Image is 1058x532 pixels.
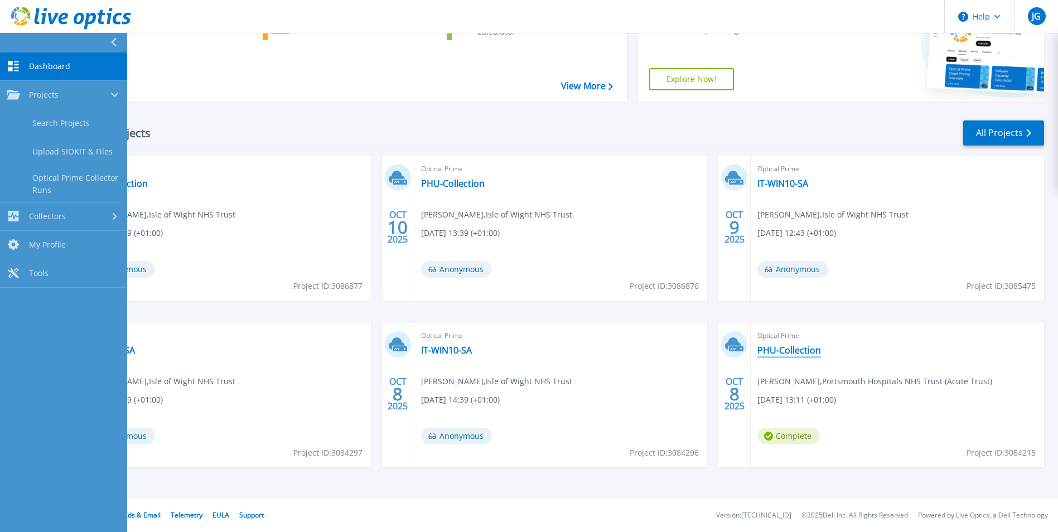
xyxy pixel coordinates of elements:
[757,261,828,278] span: Anonymous
[757,375,992,388] span: [PERSON_NAME] , Portsmouth Hospitals NHS Trust (Acute Trust)
[421,394,500,406] span: [DATE] 14:39 (+01:00)
[421,209,572,221] span: [PERSON_NAME] , Isle of Wight NHS Trust
[724,374,745,414] div: OCT 2025
[239,510,264,520] a: Support
[967,280,1036,292] span: Project ID: 3085475
[421,227,500,239] span: [DATE] 13:39 (+01:00)
[387,207,408,248] div: OCT 2025
[421,345,472,356] a: IT-WIN10-SA
[123,510,161,520] a: Ads & Email
[757,345,821,356] a: PHU-Collection
[730,223,740,232] span: 9
[630,280,699,292] span: Project ID: 3086876
[649,68,734,90] a: Explore Now!
[388,223,408,232] span: 10
[757,394,836,406] span: [DATE] 13:11 (+01:00)
[918,512,1048,519] li: Powered by Live Optics, a Dell Technology
[212,510,229,520] a: EULA
[963,120,1044,146] a: All Projects
[561,81,613,91] a: View More
[29,240,66,250] span: My Profile
[801,512,908,519] li: © 2025 Dell Inc. All Rights Reserved
[757,330,1037,342] span: Optical Prime
[730,389,740,399] span: 8
[1032,12,1041,21] span: JG
[757,178,808,189] a: IT-WIN10-SA
[84,345,135,356] a: IT-WIN10-SA
[716,512,791,519] li: Version: [TECHNICAL_ID]
[757,163,1037,175] span: Optical Prime
[757,209,909,221] span: [PERSON_NAME] , Isle of Wight NHS Trust
[29,268,49,278] span: Tools
[293,280,363,292] span: Project ID: 3086877
[84,209,235,221] span: [PERSON_NAME] , Isle of Wight NHS Trust
[757,227,836,239] span: [DATE] 12:43 (+01:00)
[84,330,364,342] span: Optical Prime
[29,61,70,71] span: Dashboard
[757,428,820,444] span: Complete
[84,163,364,175] span: Optical Prime
[29,211,66,221] span: Collectors
[724,207,745,248] div: OCT 2025
[84,375,235,388] span: [PERSON_NAME] , Isle of Wight NHS Trust
[967,447,1036,459] span: Project ID: 3084215
[171,510,202,520] a: Telemetry
[421,261,492,278] span: Anonymous
[29,90,59,100] span: Projects
[421,163,701,175] span: Optical Prime
[387,374,408,414] div: OCT 2025
[293,447,363,459] span: Project ID: 3084297
[421,375,572,388] span: [PERSON_NAME] , Isle of Wight NHS Trust
[393,389,403,399] span: 8
[421,178,485,189] a: PHU-Collection
[630,447,699,459] span: Project ID: 3084296
[421,330,701,342] span: Optical Prime
[421,428,492,444] span: Anonymous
